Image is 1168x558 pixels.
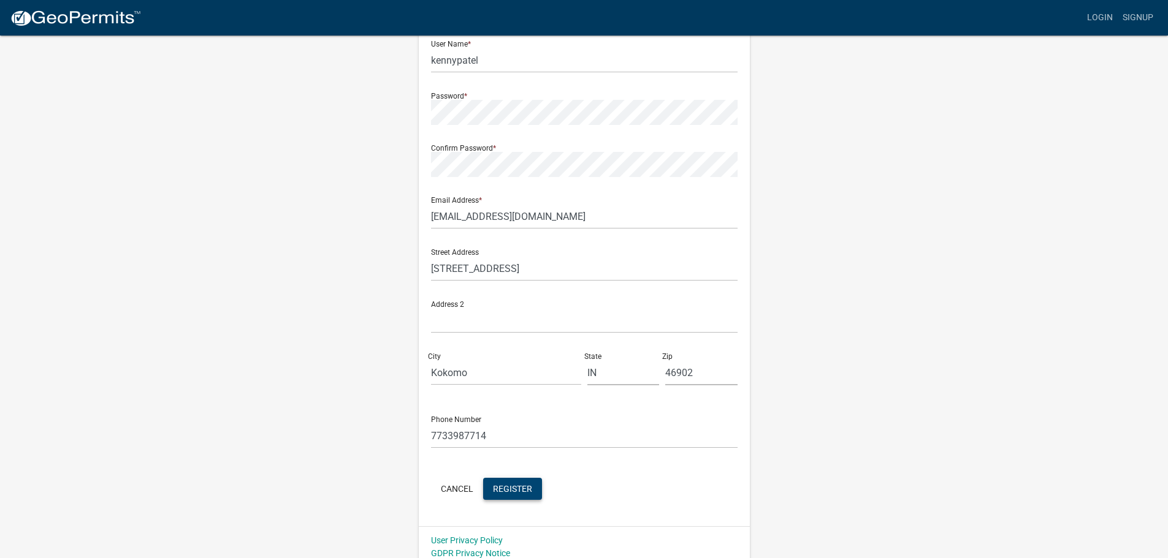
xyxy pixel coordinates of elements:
a: Signup [1118,6,1158,29]
button: Cancel [431,478,483,500]
span: Register [493,483,532,493]
a: User Privacy Policy [431,535,503,545]
button: Register [483,478,542,500]
a: GDPR Privacy Notice [431,548,510,558]
a: Login [1082,6,1118,29]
